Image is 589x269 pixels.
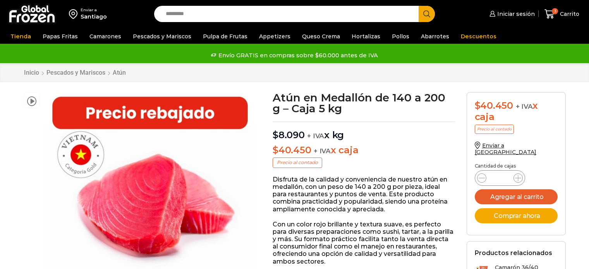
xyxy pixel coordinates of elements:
p: x caja [273,145,455,156]
bdi: 40.450 [475,100,513,111]
p: Con un color rojo brillante y textura suave, es perfecto para diversas preparaciones como sushi, ... [273,221,455,265]
h2: Productos relacionados [475,249,552,257]
a: Atún [112,69,126,76]
span: + IVA [314,147,331,155]
p: Precio al contado [475,125,514,134]
span: $ [273,129,278,140]
div: Enviar a [81,7,107,13]
nav: Breadcrumb [24,69,126,76]
a: Pulpa de Frutas [199,29,251,44]
div: Santiago [81,13,107,21]
button: Agregar al carrito [475,189,558,204]
bdi: 40.450 [273,144,311,156]
p: Cantidad de cajas [475,163,558,169]
a: Iniciar sesión [488,6,535,22]
p: x kg [273,122,455,141]
p: Precio al contado [273,158,322,168]
a: 3 Carrito [543,5,581,23]
a: Appetizers [255,29,294,44]
a: Pollos [388,29,413,44]
a: Queso Crema [298,29,344,44]
h1: Atún en Medallón de 140 a 200 g – Caja 5 kg [273,92,455,114]
span: Iniciar sesión [495,10,535,18]
a: Papas Fritas [39,29,82,44]
span: 3 [552,8,558,14]
a: Pescados y Mariscos [129,29,195,44]
a: Hortalizas [348,29,384,44]
span: $ [273,144,278,156]
input: Product quantity [493,173,507,183]
a: Enviar a [GEOGRAPHIC_DATA] [475,142,537,156]
button: Search button [419,6,435,22]
bdi: 8.090 [273,129,305,140]
a: Descuentos [457,29,500,44]
span: $ [475,100,481,111]
img: address-field-icon.svg [69,7,81,21]
button: Comprar ahora [475,208,558,223]
p: Disfruta de la calidad y conveniencia de nuestro atún en medallón, con un peso de 140 a 200 g por... [273,176,455,213]
span: + IVA [307,132,324,140]
a: Inicio [24,69,39,76]
span: + IVA [516,103,533,110]
a: Camarones [86,29,125,44]
a: Pescados y Mariscos [46,69,106,76]
a: Tienda [7,29,35,44]
div: x caja [475,100,558,123]
span: Carrito [558,10,579,18]
a: Abarrotes [417,29,453,44]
